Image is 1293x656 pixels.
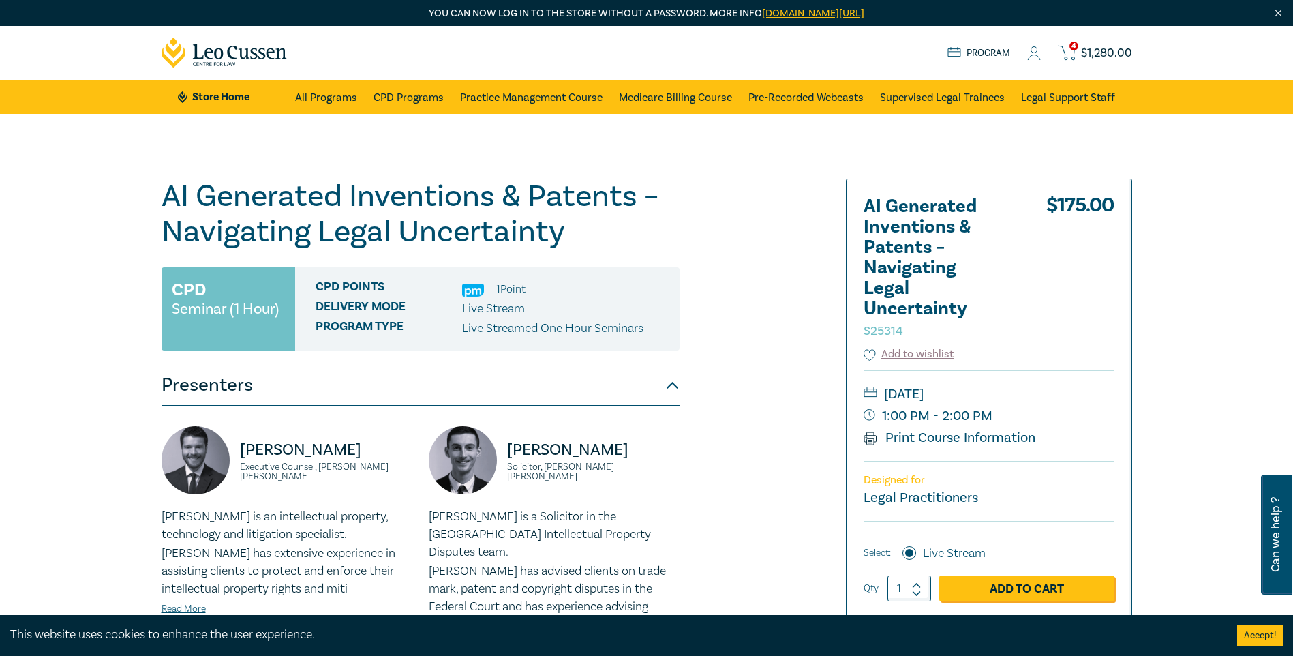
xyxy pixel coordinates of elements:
img: https://s3.ap-southeast-2.amazonaws.com/leo-cussen-store-production-content/Contacts/Byron%20Turn... [429,426,497,494]
div: This website uses cookies to enhance the user experience. [10,626,1217,644]
a: CPD Programs [374,80,444,114]
img: Practice Management & Business Skills [462,284,484,297]
button: Presenters [162,365,680,406]
h1: AI Generated Inventions & Patents – Navigating Legal Uncertainty [162,179,680,250]
p: You can now log in to the store without a password. More info [162,6,1132,21]
p: [PERSON_NAME] has advised clients on trade mark, patent and copyright disputes in the Federal Cou... [429,563,680,616]
span: CPD Points [316,280,462,298]
small: Legal Practitioners [864,489,978,507]
small: Solicitor, [PERSON_NAME] [PERSON_NAME] [507,462,680,481]
button: Accept cookies [1237,625,1283,646]
label: Live Stream [923,545,986,563]
a: Medicare Billing Course [619,80,732,114]
small: S25314 [864,323,903,339]
span: 4 [1069,42,1078,50]
p: [PERSON_NAME] has extensive experience in assisting clients to protect and enforce their intellec... [162,545,412,598]
h2: AI Generated Inventions & Patents – Navigating Legal Uncertainty [864,196,1014,340]
p: [PERSON_NAME] is a Solicitor in the [GEOGRAPHIC_DATA] Intellectual Property Disputes team. [429,508,680,561]
a: Practice Management Course [460,80,603,114]
p: [PERSON_NAME] [507,439,680,461]
small: Executive Counsel, [PERSON_NAME] [PERSON_NAME] [240,462,412,481]
span: Delivery Mode [316,300,462,318]
span: Live Stream [462,301,525,316]
li: 1 Point [496,280,526,298]
img: https://s3.ap-southeast-2.amazonaws.com/leo-cussen-store-production-content/Contacts/Aaron%20Hayw... [162,426,230,494]
a: Supervised Legal Trainees [880,80,1005,114]
a: All Programs [295,80,357,114]
p: [PERSON_NAME] is an intellectual property, technology and litigation specialist. [162,508,412,543]
small: 1:00 PM - 2:00 PM [864,405,1114,427]
small: [DATE] [864,383,1114,405]
input: 1 [887,576,931,601]
a: Store Home [178,89,273,104]
button: Add to wishlist [864,346,954,362]
a: [DOMAIN_NAME][URL] [762,7,864,20]
a: Add to Cart [939,576,1114,601]
a: Print Course Information [864,429,1036,447]
label: Qty [864,581,879,596]
span: $ 1,280.00 [1081,46,1132,61]
a: Legal Support Staff [1021,80,1115,114]
p: [PERSON_NAME] [240,439,412,461]
a: Read More [162,603,206,615]
a: Pre-Recorded Webcasts [748,80,864,114]
img: Close [1273,8,1284,19]
span: Can we help ? [1269,483,1282,586]
a: Program [947,46,1011,61]
span: Select: [864,546,891,561]
div: $ 175.00 [1046,196,1114,346]
h3: CPD [172,278,206,302]
p: Designed for [864,474,1114,487]
p: Live Streamed One Hour Seminars [462,320,643,338]
span: Program type [316,320,462,338]
small: Seminar (1 Hour) [172,302,279,316]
